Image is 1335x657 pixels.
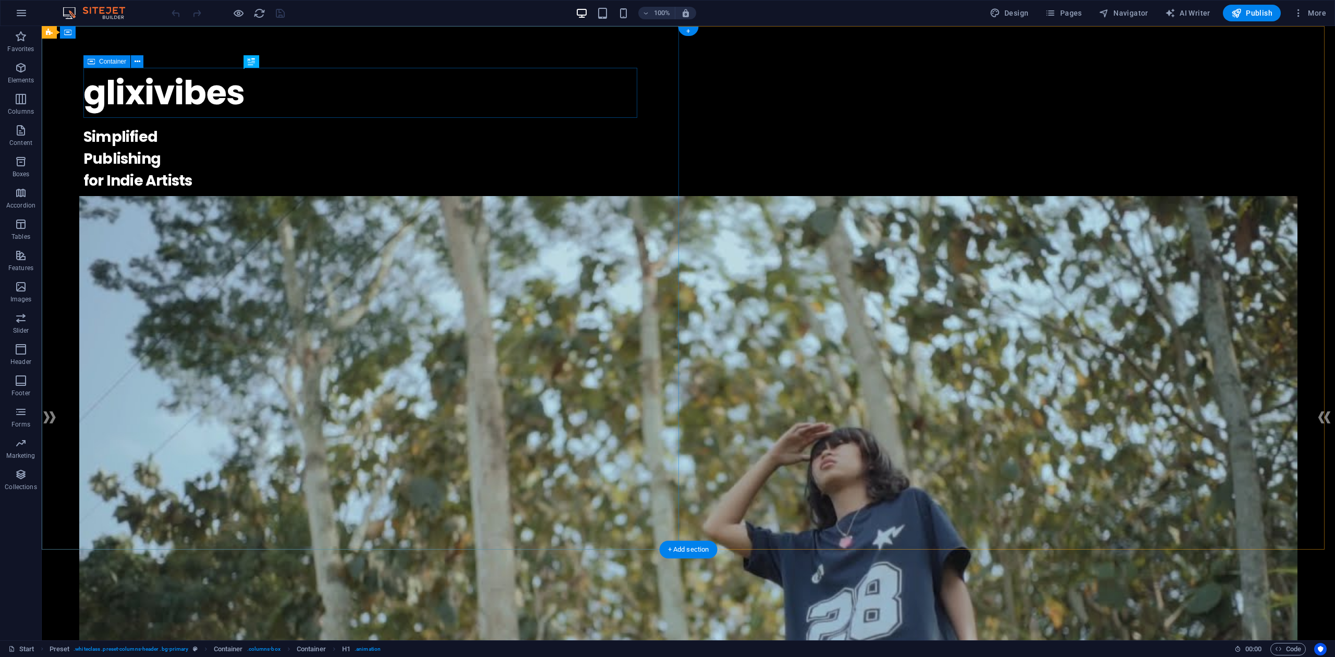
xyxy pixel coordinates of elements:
[6,201,35,210] p: Accordion
[10,358,31,366] p: Header
[1275,643,1301,655] span: Code
[986,5,1033,21] div: Design (Ctrl+Alt+Y)
[1161,5,1215,21] button: AI Writer
[1245,643,1261,655] span: 00 00
[247,643,281,655] span: . columns-box
[10,295,32,303] p: Images
[1223,5,1281,21] button: Publish
[8,643,34,655] a: Click to cancel selection. Double-click to open Pages
[60,7,138,19] img: Editor Logo
[1165,8,1210,18] span: AI Writer
[214,643,243,655] span: Click to select. Double-click to edit
[1234,643,1262,655] h6: Session time
[99,58,126,65] span: Container
[1041,5,1086,21] button: Pages
[1099,8,1148,18] span: Navigator
[1253,645,1254,653] span: :
[297,643,326,655] span: Click to select. Double-click to edit
[13,170,30,178] p: Boxes
[13,326,29,335] p: Slider
[990,8,1029,18] span: Design
[654,7,671,19] h6: 100%
[253,7,265,19] i: Reload page
[1095,5,1152,21] button: Navigator
[193,646,198,652] i: This element is a customizable preset
[1270,643,1306,655] button: Code
[8,107,34,116] p: Columns
[638,7,675,19] button: 100%
[74,643,188,655] span: . whiteclass .preset-columns-header .bg-primary
[1314,643,1327,655] button: Usercentrics
[9,139,32,147] p: Content
[986,5,1033,21] button: Design
[6,452,35,460] p: Marketing
[8,76,34,84] p: Elements
[50,643,381,655] nav: breadcrumb
[1231,8,1272,18] span: Publish
[11,389,30,397] p: Footer
[1289,5,1330,21] button: More
[11,420,30,429] p: Forms
[7,45,34,53] p: Favorites
[5,483,37,491] p: Collections
[232,7,245,19] button: Click here to leave preview mode and continue editing
[342,643,350,655] span: Click to select. Double-click to edit
[681,8,690,18] i: On resize automatically adjust zoom level to fit chosen device.
[50,643,70,655] span: Click to select. Double-click to edit
[355,643,381,655] span: . animation
[678,27,698,36] div: +
[11,233,30,241] p: Tables
[1045,8,1082,18] span: Pages
[1293,8,1326,18] span: More
[253,7,265,19] button: reload
[660,541,718,558] div: + Add section
[8,264,33,272] p: Features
